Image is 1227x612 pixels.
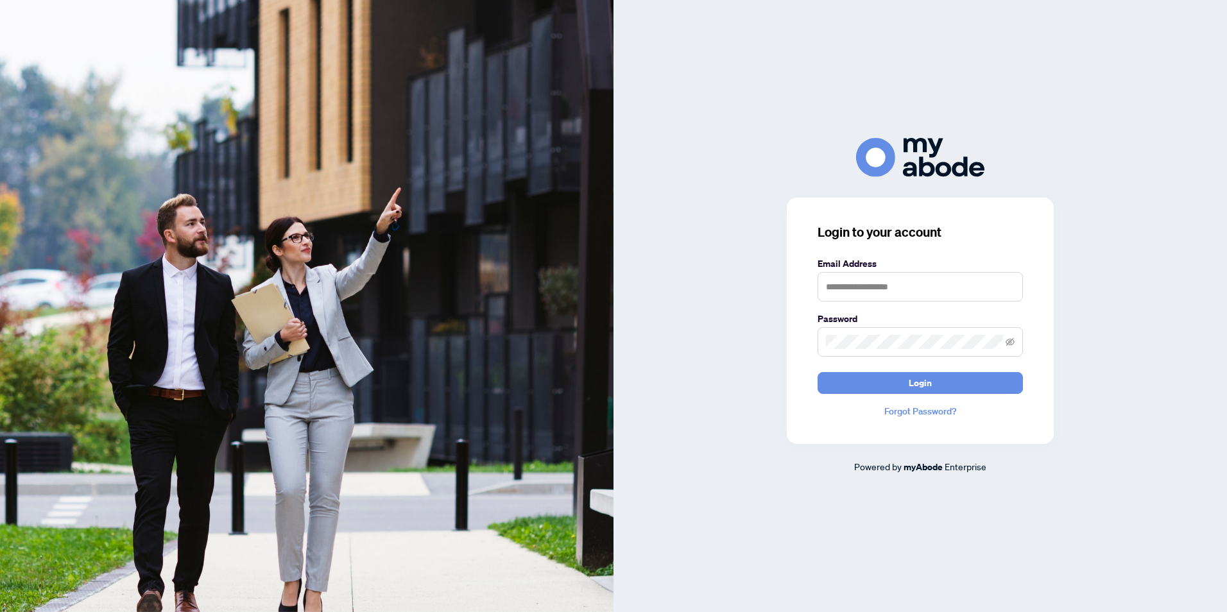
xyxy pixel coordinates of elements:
img: ma-logo [856,138,984,177]
span: Enterprise [945,461,986,472]
label: Password [818,312,1023,326]
a: myAbode [904,460,943,474]
button: Login [818,372,1023,394]
span: Powered by [854,461,902,472]
h3: Login to your account [818,223,1023,241]
span: eye-invisible [1006,337,1015,346]
span: Login [909,373,932,393]
label: Email Address [818,257,1023,271]
a: Forgot Password? [818,404,1023,418]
